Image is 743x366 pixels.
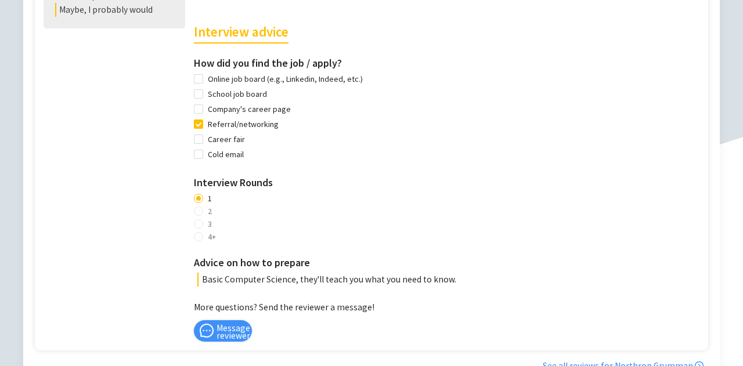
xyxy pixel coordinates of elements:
span: School job board [203,88,272,100]
span: message [200,324,214,338]
span: Company's career page [203,103,295,115]
span: Career fair [203,133,250,146]
p: Basic Computer Science, they'll teach you what you need to know. [197,273,702,287]
span: 1 [203,192,217,205]
span: Online job board (e.g., Linkedin, Indeed, etc.) [203,73,367,85]
h3: How did you find the job / apply? [194,55,702,71]
div: Maybe, I probably would [55,3,176,17]
span: Cold email [203,148,248,161]
h3: Interview Rounds [194,175,702,191]
span: Referral/networking [203,118,283,131]
span: Message reviewer [217,324,250,339]
h3: Advice on how to prepare [194,255,702,271]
